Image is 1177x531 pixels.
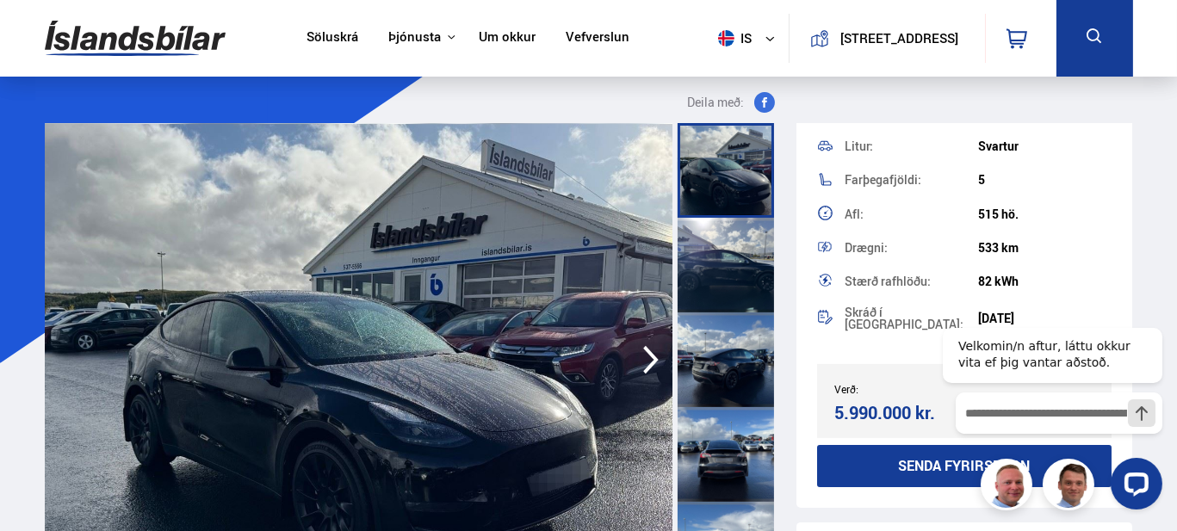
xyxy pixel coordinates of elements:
div: Afl: [845,208,978,220]
div: 5.990.000 kr. [834,401,959,424]
button: [STREET_ADDRESS] [836,31,963,46]
div: 82 kWh [978,275,1112,288]
div: Stærð rafhlöðu: [845,275,978,287]
a: Söluskrá [307,29,358,47]
div: 515 hö. [978,207,1112,221]
button: Senda fyrirspurn [817,445,1112,487]
div: Litur: [845,140,978,152]
div: Drægni: [845,242,978,254]
button: is [711,13,789,64]
span: Deila með: [687,92,744,113]
img: G0Ugv5HjCgRt.svg [45,10,226,66]
a: Vefverslun [566,29,629,47]
div: 5 [978,173,1112,187]
div: Verð: [834,383,964,395]
div: Skráð í [GEOGRAPHIC_DATA]: [845,306,978,330]
div: 533 km [978,241,1112,255]
a: Um okkur [479,29,536,47]
button: Deila með: [680,92,782,113]
div: Svartur [978,139,1112,153]
iframe: LiveChat chat widget [929,297,1169,523]
img: svg+xml;base64,PHN2ZyB4bWxucz0iaHR0cDovL3d3dy53My5vcmcvMjAwMC9zdmciIHdpZHRoPSI1MTIiIGhlaWdodD0iNT... [718,30,734,46]
button: Þjónusta [388,29,441,46]
a: [STREET_ADDRESS] [799,14,975,63]
span: is [711,30,754,46]
div: Farþegafjöldi: [845,174,978,186]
